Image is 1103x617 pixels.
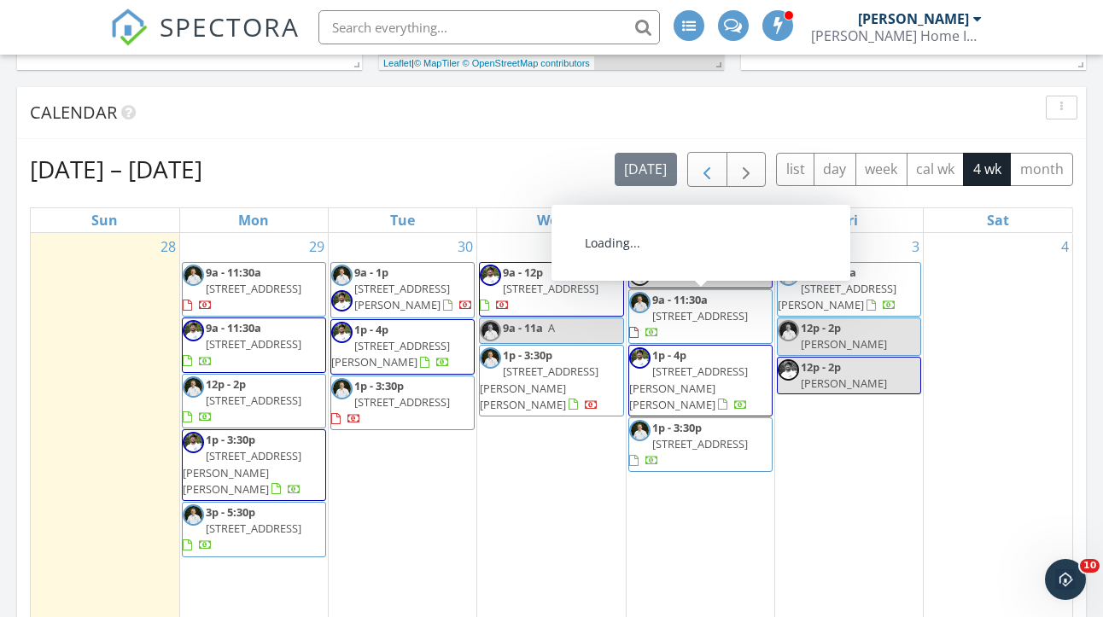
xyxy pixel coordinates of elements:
[331,322,450,370] a: 1p - 4p [STREET_ADDRESS][PERSON_NAME]
[652,436,748,451] span: [STREET_ADDRESS]
[503,281,598,296] span: [STREET_ADDRESS]
[354,265,473,312] a: 9a - 1p [STREET_ADDRESS][PERSON_NAME]
[814,153,856,186] button: day
[383,58,411,68] a: Leaflet
[703,265,720,280] span: Off
[629,265,651,286] img: a74a9671.jpg
[801,265,856,280] span: 9a - 11:30a
[855,153,907,186] button: week
[183,504,204,526] img: headshot.jpeg
[206,281,301,296] span: [STREET_ADDRESS]
[330,262,475,318] a: 9a - 1p [STREET_ADDRESS][PERSON_NAME]
[611,233,626,260] a: Go to October 1, 2025
[206,432,255,447] span: 1p - 3:30p
[331,378,353,399] img: headshot.jpeg
[628,289,773,345] a: 9a - 11:30a [STREET_ADDRESS]
[908,233,923,260] a: Go to October 3, 2025
[629,347,748,412] a: 1p - 4p [STREET_ADDRESS][PERSON_NAME][PERSON_NAME]
[354,265,388,280] span: 9a - 1p
[760,233,774,260] a: Go to October 2, 2025
[480,364,598,411] span: [STREET_ADDRESS][PERSON_NAME][PERSON_NAME]
[534,208,569,232] a: Wednesday
[1058,233,1072,260] a: Go to October 4, 2025
[206,320,261,335] span: 9a - 11:30a
[463,58,590,68] a: © OpenStreetMap contributors
[629,292,651,313] img: headshot.jpeg
[776,153,814,186] button: list
[778,320,799,341] img: headshot.jpeg
[235,208,272,232] a: Monday
[331,290,353,311] img: a74a9671.jpg
[479,345,623,416] a: 1p - 3:30p [STREET_ADDRESS][PERSON_NAME][PERSON_NAME]
[480,320,501,341] img: headshot.jpeg
[182,429,326,501] a: 1p - 3:30p [STREET_ADDRESS][PERSON_NAME][PERSON_NAME]
[183,376,204,398] img: headshot.jpeg
[629,364,748,411] span: [STREET_ADDRESS][PERSON_NAME][PERSON_NAME]
[778,281,896,312] span: [STREET_ADDRESS][PERSON_NAME]
[330,375,475,431] a: 1p - 3:30p [STREET_ADDRESS]
[615,153,677,186] button: [DATE]
[88,208,121,232] a: Sunday
[652,420,702,435] span: 1p - 3:30p
[183,265,301,312] a: 9a - 11:30a [STREET_ADDRESS]
[778,359,799,381] img: a74a9671.jpg
[206,393,301,408] span: [STREET_ADDRESS]
[503,347,552,363] span: 1p - 3:30p
[30,101,117,124] span: Calendar
[480,265,598,312] a: 9a - 12p [STREET_ADDRESS]
[206,265,261,280] span: 9a - 11:30a
[778,265,896,312] a: 9a - 11:30a [STREET_ADDRESS][PERSON_NAME]
[183,320,204,341] img: a74a9671.jpg
[652,347,686,363] span: 1p - 4p
[183,504,301,552] a: 3p - 5:30p [STREET_ADDRESS]
[330,319,475,375] a: 1p - 4p [STREET_ADDRESS][PERSON_NAME]
[1080,559,1100,573] span: 10
[503,320,543,335] span: 9a - 11a
[629,347,651,369] img: a74a9671.jpg
[414,58,460,68] a: © MapTiler
[206,504,255,520] span: 3p - 5:30p
[480,265,501,286] img: a74a9671.jpg
[652,292,708,307] span: 9a - 11:30a
[331,378,450,426] a: 1p - 3:30p [STREET_ADDRESS]
[907,153,965,186] button: cal wk
[157,233,179,260] a: Go to September 28, 2025
[379,56,594,71] div: |
[1045,559,1086,600] iframe: Intercom live chat
[983,208,1013,232] a: Saturday
[801,375,887,391] span: [PERSON_NAME]
[206,376,246,392] span: 12p - 2p
[183,376,301,424] a: 12p - 2p [STREET_ADDRESS]
[206,521,301,536] span: [STREET_ADDRESS]
[811,27,982,44] div: Whit Green Home Inspections LLC
[354,322,388,337] span: 1p - 4p
[183,448,301,496] span: [STREET_ADDRESS][PERSON_NAME][PERSON_NAME]
[503,265,543,280] span: 9a - 12p
[110,9,148,46] img: The Best Home Inspection Software - Spectora
[778,265,799,286] img: headshot.jpeg
[182,262,326,317] a: 9a - 11:30a [STREET_ADDRESS]
[480,347,598,412] a: 1p - 3:30p [STREET_ADDRESS][PERSON_NAME][PERSON_NAME]
[182,502,326,557] a: 3p - 5:30p [STREET_ADDRESS]
[183,320,301,368] a: 9a - 11:30a [STREET_ADDRESS]
[306,233,328,260] a: Go to September 29, 2025
[837,208,861,232] a: Friday
[548,320,555,335] span: A
[183,265,204,286] img: headshot.jpeg
[727,152,767,187] button: Next
[354,394,450,410] span: [STREET_ADDRESS]
[687,152,727,187] button: Previous
[30,152,202,186] h2: [DATE] – [DATE]
[777,262,921,317] a: 9a - 11:30a [STREET_ADDRESS][PERSON_NAME]
[652,308,748,323] span: [STREET_ADDRESS]
[684,208,717,232] a: Thursday
[629,420,748,468] a: 1p - 3:30p [STREET_ADDRESS]
[480,347,501,369] img: headshot.jpeg
[354,378,404,393] span: 1p - 3:30p
[206,336,301,352] span: [STREET_ADDRESS]
[801,359,841,375] span: 12p - 2p
[318,10,660,44] input: Search everything...
[858,10,969,27] div: [PERSON_NAME]
[628,417,773,473] a: 1p - 3:30p [STREET_ADDRESS]
[387,208,418,232] a: Tuesday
